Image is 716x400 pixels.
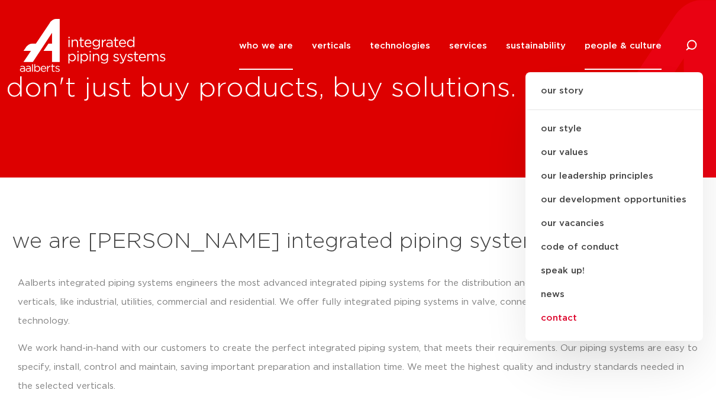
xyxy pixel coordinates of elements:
[18,339,698,396] p: We work hand-in-hand with our customers to create the perfect integrated piping system, that meet...
[506,22,566,70] a: sustainability
[370,22,430,70] a: technologies
[525,188,703,212] a: our development opportunities
[525,84,703,110] a: our story
[525,236,703,259] a: code of conduct
[12,228,704,256] h2: we are [PERSON_NAME] integrated piping systems
[525,212,703,236] a: our vacancies
[239,22,662,70] nav: Menu
[525,72,703,341] ul: people & culture
[18,274,698,331] p: Aalberts integrated piping systems engineers the most advanced integrated piping systems for the ...
[6,70,716,108] h1: don't just buy products, buy solutions.
[312,22,351,70] a: verticals
[525,164,703,188] a: our leadership principles
[525,307,703,330] a: contact
[239,22,293,70] a: who we are
[525,259,703,283] a: speak up!
[585,22,662,70] a: people & culture
[449,22,487,70] a: services
[525,283,703,307] a: news
[525,141,703,164] a: our values
[525,117,703,141] a: our style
